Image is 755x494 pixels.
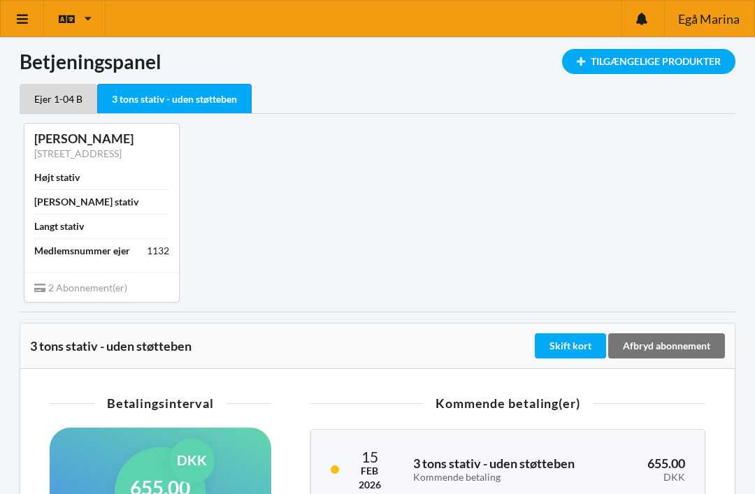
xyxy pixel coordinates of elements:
div: Feb [359,464,381,478]
h3: 655.00 [621,456,685,484]
div: Skift kort [535,333,606,358]
h1: Betjeningspanel [20,49,735,74]
div: [PERSON_NAME] stativ [34,195,138,209]
div: Afbryd abonnement [608,333,725,358]
span: Egå Marina [678,13,740,25]
div: Højt stativ [34,170,80,184]
div: Tilgængelige Produkter [562,49,735,74]
div: DKK [169,438,215,484]
div: 3 tons stativ - uden støtteben [97,84,252,114]
div: Kommende betaling [413,472,601,484]
div: Langt stativ [34,219,84,233]
div: Betalingsinterval [50,397,271,409]
div: 1132 [147,244,169,258]
div: Medlemsnummer ejer [34,244,130,258]
div: Ejer 1-04 B [20,84,97,113]
div: DKK [621,472,685,484]
div: 15 [359,449,381,464]
a: [STREET_ADDRESS] [34,147,122,159]
span: 2 Abonnement(er) [34,282,127,293]
div: [PERSON_NAME] [34,131,169,147]
h3: 3 tons stativ - uden støtteben [413,456,601,484]
div: Kommende betaling(er) [310,397,705,409]
div: 3 tons stativ - uden støtteben [30,339,532,353]
div: 2026 [359,478,381,492]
